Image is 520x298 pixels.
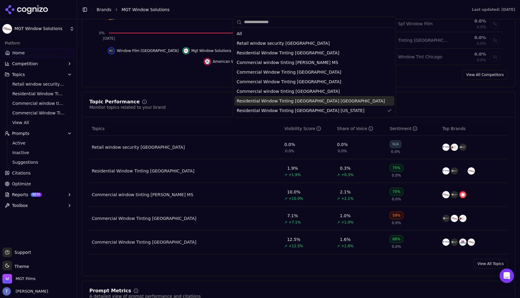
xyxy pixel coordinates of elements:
[117,48,178,53] span: Window Film [GEOGRAPHIC_DATA]
[390,235,403,243] div: 88%
[462,70,508,80] a: View All Competitors
[341,220,354,225] span: +1.0%
[442,215,450,222] img: window film chicago
[337,141,348,147] div: 0.0%
[12,249,31,255] span: Support
[451,239,458,246] img: window film chicago
[459,191,466,198] img: spf window film
[442,126,466,132] span: Top Brands
[12,264,29,269] span: Theme
[237,117,338,123] span: Residential Window Tinting [PERSON_NAME] MS
[237,108,365,114] span: Residential Window Tinting [GEOGRAPHIC_DATA] [US_STATE]
[340,236,351,242] div: 1.6%
[459,144,466,151] img: window film chicago
[92,215,196,221] a: Commercial Window Tinting [GEOGRAPHIC_DATA]
[287,189,300,195] div: 10.0%
[477,25,486,29] span: 0.0%
[284,141,295,147] div: 0.0%
[387,122,440,135] th: sentiment
[12,110,65,116] span: Commercial Window Tinting [GEOGRAPHIC_DATA]
[341,244,354,248] span: +1.6%
[16,276,36,281] span: MGT Films
[282,122,335,135] th: visibilityScore
[398,54,442,60] div: Window Tint Chicago
[237,59,338,65] span: Commercial window tinting [PERSON_NAME] MS
[10,139,67,147] a: Active
[10,148,67,157] a: Inactive
[284,172,287,177] span: ↗
[392,244,401,249] span: 0.0%
[289,172,301,177] span: +1.9%
[109,48,114,53] img: window film chicago
[103,36,115,41] tspan: [DATE]
[2,287,11,296] img: Tyler Newman
[184,48,188,53] img: mgt window solutions
[12,170,31,176] span: Citations
[341,172,354,177] span: +0.3%
[2,201,74,210] button: Toolbox
[2,129,74,138] button: Prompts
[468,239,475,246] img: mgt window solutions
[451,167,458,175] img: window film chicago
[490,35,500,45] button: Show tinting chicago data
[2,70,74,79] button: Topics
[374,49,503,65] tr: 9window tint chicagoWindow Tint Chicago0.0%0.0%Show window tint chicago data
[2,287,48,296] button: Open user button
[92,239,196,245] a: Commercial Window Tinting [GEOGRAPHIC_DATA]
[477,41,486,46] span: 0.0%
[12,91,65,97] span: Residential Window Tinting [GEOGRAPHIC_DATA]
[10,118,67,127] a: View All
[287,236,300,242] div: 12.5%
[2,274,36,284] button: Open organization switcher
[490,52,500,62] button: Show window tint chicago data
[89,122,508,254] div: Data table
[390,188,403,196] div: 70%
[2,59,74,68] button: Competition
[374,32,503,49] tr: 8tinting chicagoTinting [GEOGRAPHIC_DATA]0.0%0.0%Show tinting chicago data
[284,244,287,248] span: ↗
[182,47,231,54] button: Hide mgt window solutions data
[284,126,321,132] div: Visibility Score
[89,288,131,293] div: Prompt Metrics
[12,120,65,126] span: View All
[474,259,508,269] a: View All Topics
[468,167,475,175] img: mgt window solutions
[10,80,67,88] a: Retail window security [GEOGRAPHIC_DATA]
[284,196,287,201] span: ↗
[213,59,254,64] span: American Window Film
[284,220,287,225] span: ↗
[390,164,403,172] div: 75%
[12,130,29,136] span: Prompts
[440,122,508,135] th: Top Brands
[459,167,466,175] img: window tint chicago
[233,28,396,118] div: Suggestions
[451,144,458,151] img: window film depot
[12,71,25,78] span: Topics
[237,50,339,56] span: Residential Window Tinting [GEOGRAPHIC_DATA]
[108,47,178,54] button: Hide window film chicago data
[12,61,38,67] span: Competition
[390,211,403,219] div: 59%
[12,140,65,146] span: Active
[237,31,242,37] span: All
[10,158,67,166] a: Suggestions
[477,58,486,62] span: 0.0%
[337,244,340,248] span: ↗
[289,244,303,248] span: +12.5%
[237,98,385,104] span: Residential Window Tinting [GEOGRAPHIC_DATA] [GEOGRAPHIC_DATA]
[122,7,169,13] span: MGT Window Solutions
[92,126,105,132] span: Topics
[390,140,401,148] div: N/A
[97,7,460,13] nav: breadcrumb
[2,179,74,189] a: Optimize
[451,215,458,222] img: mgt window solutions
[453,51,486,57] div: 0.0 %
[341,196,354,201] span: +2.1%
[337,126,373,132] div: Share of Voice
[10,90,67,98] a: Residential Window Tinting [GEOGRAPHIC_DATA]
[442,167,450,175] img: tinting chicago
[335,122,387,135] th: shareOfVoice
[191,48,231,53] span: Mgt Window Solutions
[289,220,301,225] span: +7.1%
[92,192,193,198] a: Commercial window tinting [PERSON_NAME] MS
